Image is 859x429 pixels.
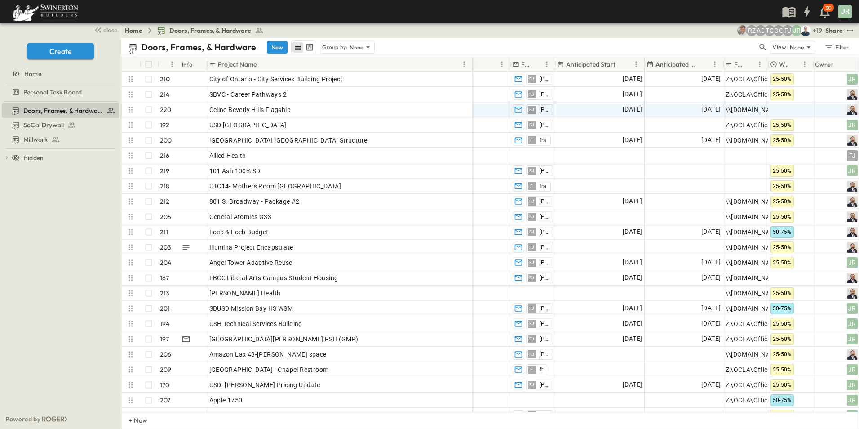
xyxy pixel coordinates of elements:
span: 25-50% [773,382,792,388]
span: [DATE] [623,196,642,206]
span: [GEOGRAPHIC_DATA][PERSON_NAME] PSH (GMP) [209,335,359,344]
span: [PERSON_NAME] [540,335,549,343]
span: fr [540,366,544,373]
p: None [790,43,804,52]
span: [DATE] [701,380,721,390]
span: Doors, Frames, & Hardware [23,106,103,115]
p: 167 [160,273,169,282]
div: JR [847,303,858,314]
p: 214 [160,90,170,99]
span: [PERSON_NAME] [540,351,549,358]
p: + 19 [813,26,822,35]
p: Group by: [322,43,348,52]
p: Win Probability [779,60,788,69]
span: Hidden [23,153,44,162]
span: 25-50% [773,214,792,220]
span: Celine Beverly Hills Flagship [209,105,291,114]
div: Info [180,57,207,71]
span: Illumina Project Encapsulate [209,243,293,252]
button: Menu [459,59,469,70]
p: 203 [160,243,172,252]
img: Profile Picture [847,349,858,360]
span: fra [540,183,547,190]
button: New [267,41,288,54]
button: Sort [161,59,171,69]
span: 25-50% [773,91,792,98]
span: City of Ontario - City Services Building Project [209,75,343,84]
button: row view [292,42,303,53]
span: 50-75% [773,397,792,403]
div: table view [291,40,316,54]
span: close [103,26,117,35]
span: [DATE] [623,257,642,268]
a: Personal Task Board [2,86,117,98]
span: [DATE] [623,227,642,237]
span: [GEOGRAPHIC_DATA] - Chapel Restroom [209,365,329,374]
div: JR [847,165,858,176]
span: [DATE] [623,380,642,390]
span: 25-50% [773,336,792,342]
img: Profile Picture [847,181,858,192]
button: Filter [821,41,852,54]
a: Millwork [2,133,117,146]
button: Menu [167,59,177,70]
p: 197 [160,335,169,344]
img: Brandon Norcutt (brandon.norcutt@swinerton.com) [800,25,811,36]
span: [DATE] [701,273,721,283]
p: 200 [160,136,172,145]
span: 25-50% [773,259,792,266]
img: Aaron Anderson (aaron.anderson@swinerton.com) [737,25,748,36]
span: FJ [529,339,535,339]
div: JR [847,74,858,85]
img: Profile Picture [847,135,858,146]
span: [DATE] [701,334,721,344]
p: Anticipated Start [566,60,615,69]
span: [PERSON_NAME] [540,412,549,419]
p: Project Name [218,60,257,69]
span: FJ [529,384,535,385]
span: Loeb & Loeb Budget [209,228,269,237]
span: [PERSON_NAME] [540,320,549,327]
div: Travis Osterloh (travis.osterloh@swinerton.com) [764,25,775,36]
div: Personal Task Boardtest [2,85,119,99]
nav: breadcrumbs [125,26,269,35]
a: SoCal Drywall [2,119,117,131]
span: [DATE] [701,318,721,329]
button: Menu [631,59,642,70]
span: [PERSON_NAME] [540,381,549,389]
div: JR [847,410,858,421]
div: SoCal Drywalltest [2,118,119,132]
span: 25-50% [773,366,792,373]
div: Owner [815,52,834,77]
span: [DATE] [701,257,721,268]
span: 25-50% [773,137,792,143]
img: Profile Picture [847,227,858,237]
span: USH Technical Services Building [209,319,302,328]
p: Final Reviewer [521,60,530,69]
span: Amazon Lax 48-[PERSON_NAME] space [209,350,327,359]
button: Menu [754,59,765,70]
p: 207 [160,396,171,405]
img: Profile Picture [847,89,858,100]
span: [DATE] [623,89,642,99]
span: 801 S. Broadway - Package #2 [209,197,300,206]
span: SDUSD Mission Bay HS WSM [209,304,293,313]
span: [PERSON_NAME] [540,198,549,205]
span: FJ [529,216,535,217]
p: 192 [160,121,170,130]
div: JR [847,120,858,130]
a: Home [2,67,117,80]
span: [DATE] [623,410,642,420]
span: Personal Task Board [23,88,82,97]
span: General Atomics G33 [209,212,272,221]
span: [PERSON_NAME] [540,91,549,98]
div: Share [825,26,843,35]
span: Allied Health [209,151,246,160]
span: [PERSON_NAME] [540,228,549,236]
